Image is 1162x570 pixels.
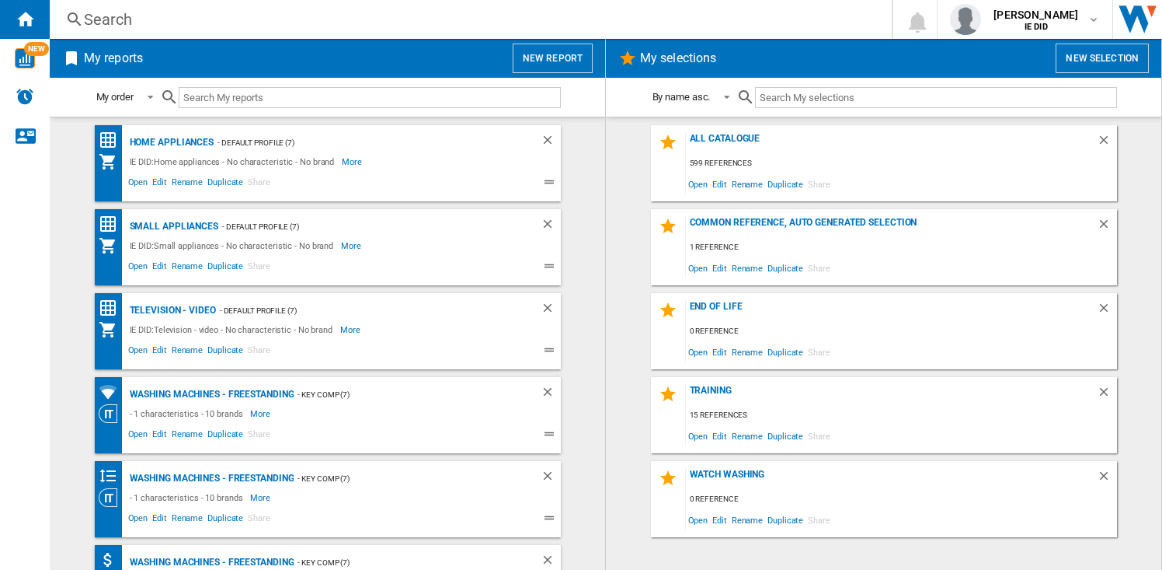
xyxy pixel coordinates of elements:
span: NEW [24,42,49,56]
span: Share [245,343,273,362]
span: Rename [169,427,205,446]
div: 1 reference [686,238,1117,257]
img: alerts-logo.svg [16,87,34,106]
span: Open [126,259,151,278]
img: wise-card.svg [15,48,35,68]
div: Delete [541,385,561,404]
span: Edit [710,425,729,446]
div: Washing machines - Freestanding [126,385,294,404]
div: Delete [1097,385,1117,406]
span: Edit [150,175,169,194]
span: [PERSON_NAME] [993,7,1078,23]
span: Open [686,257,711,278]
span: Duplicate [205,427,245,446]
input: Search My selections [755,87,1116,108]
span: Share [805,341,833,362]
div: IE DID:Small appliances - No characteristic - No brand [126,236,342,255]
span: Duplicate [205,175,245,194]
div: Delete [1097,133,1117,154]
b: IE DID [1025,22,1048,32]
div: Delete [1097,217,1117,238]
button: New selection [1056,44,1149,73]
span: Edit [150,511,169,530]
span: Rename [729,257,765,278]
span: Open [686,509,711,530]
span: More [341,236,364,255]
span: Rename [169,175,205,194]
span: Duplicate [205,511,245,530]
div: - Default profile (7) [218,217,510,236]
span: Share [805,509,833,530]
div: Home appliances [126,133,214,152]
div: My Assortment [99,236,126,255]
span: Edit [710,257,729,278]
span: Share [805,257,833,278]
div: Training [686,385,1097,406]
div: Search [84,9,851,30]
span: Share [245,427,273,446]
span: Duplicate [765,509,805,530]
div: Delete [541,301,561,320]
div: 0 reference [686,490,1117,509]
span: Edit [150,343,169,362]
span: More [250,404,273,423]
span: Open [126,511,151,530]
span: Duplicate [765,257,805,278]
div: Retailers banding [99,467,126,486]
div: - Default profile (7) [214,133,509,152]
div: My Assortment [99,152,126,171]
div: Washing machines - Freestanding [126,469,294,488]
span: Edit [710,341,729,362]
span: Edit [710,173,729,194]
span: Rename [169,511,205,530]
span: More [340,320,363,339]
div: watch washing [686,469,1097,490]
span: Edit [710,509,729,530]
div: All Catalogue [686,133,1097,154]
div: 15 references [686,406,1117,425]
div: IE DID:Television - video - No characteristic - No brand [126,320,340,339]
img: profile.jpg [950,4,981,35]
span: Duplicate [765,341,805,362]
span: Open [686,341,711,362]
span: Duplicate [205,343,245,362]
span: More [250,488,273,507]
span: Duplicate [205,259,245,278]
div: My order [96,91,134,103]
input: Search My reports [179,87,561,108]
div: end of life [686,301,1097,322]
span: Share [245,175,273,194]
div: By name asc. [652,91,711,103]
div: - Default profile (7) [216,301,510,320]
div: Delete [1097,301,1117,322]
div: Category View [99,404,126,423]
div: - Key Comp (7) [294,385,509,404]
span: Share [805,173,833,194]
div: Television - video [126,301,216,320]
div: Retailers coverage [99,383,126,402]
span: Edit [150,427,169,446]
span: Rename [729,341,765,362]
div: - Key Comp (7) [294,469,509,488]
span: More [342,152,364,171]
span: Share [805,425,833,446]
span: Open [686,425,711,446]
span: Open [686,173,711,194]
span: Rename [169,259,205,278]
span: Open [126,175,151,194]
span: Share [245,259,273,278]
div: Delete [541,217,561,236]
div: My Assortment [99,320,126,339]
div: IE DID:Home appliances - No characteristic - No brand [126,152,343,171]
div: Price Matrix [99,299,126,318]
div: Common reference, auto generated selection [686,217,1097,238]
span: Share [245,511,273,530]
div: Small appliances [126,217,218,236]
span: Open [126,343,151,362]
span: Edit [150,259,169,278]
span: Rename [169,343,205,362]
div: Delete [541,133,561,152]
span: Rename [729,173,765,194]
div: Retailers AVG price by brand [99,551,126,570]
div: Delete [541,469,561,488]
